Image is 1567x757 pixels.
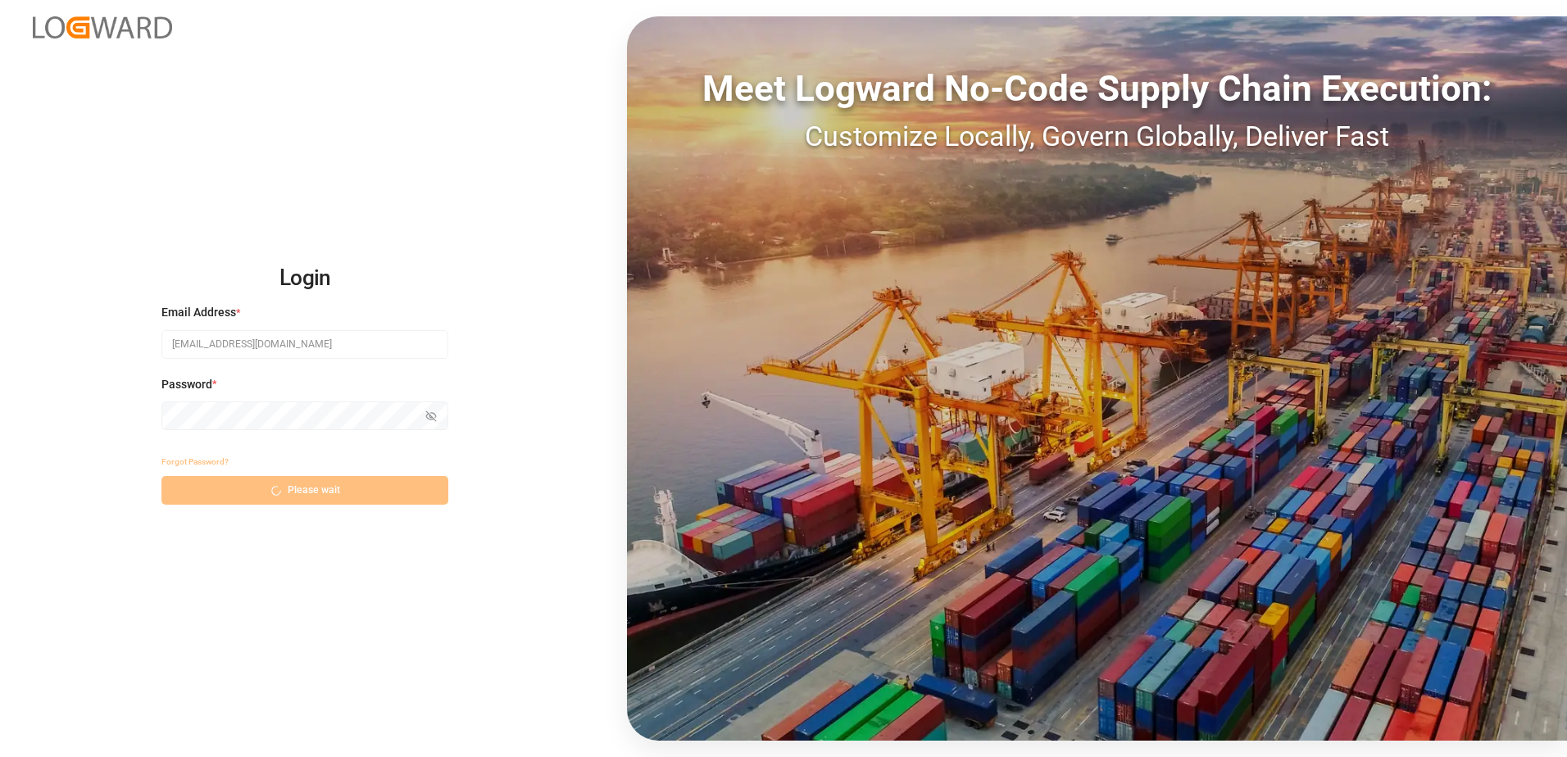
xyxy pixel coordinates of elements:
img: Logward_new_orange.png [33,16,172,39]
span: Password [161,376,212,393]
input: Enter your email [161,330,448,359]
h2: Login [161,252,448,305]
span: Email Address [161,304,236,321]
div: Customize Locally, Govern Globally, Deliver Fast [627,116,1567,157]
div: Meet Logward No-Code Supply Chain Execution: [627,61,1567,116]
